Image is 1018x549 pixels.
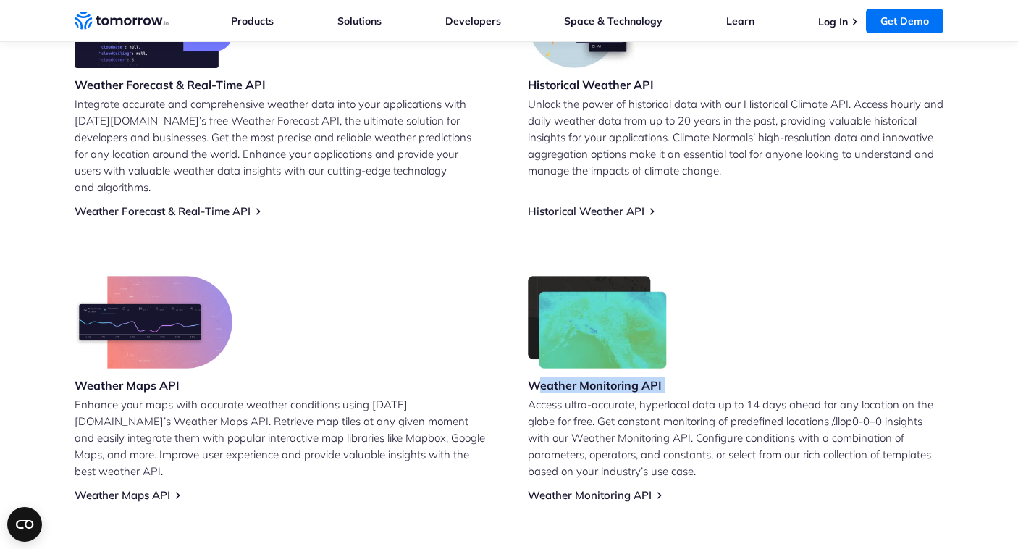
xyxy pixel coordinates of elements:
h3: Weather Maps API [75,377,232,393]
button: Open CMP widget [7,507,42,542]
a: Weather Monitoring API [528,488,652,502]
a: Products [231,14,274,28]
h3: Weather Forecast & Real-Time API [75,77,266,93]
a: Log In [818,15,848,28]
a: Learn [726,14,754,28]
a: Weather Forecast & Real-Time API [75,204,251,218]
p: Access ultra-accurate, hyperlocal data up to 14 days ahead for any location on the globe for free... [528,396,943,479]
a: Historical Weather API [528,204,644,218]
a: Get Demo [866,9,943,33]
a: Weather Maps API [75,488,170,502]
a: Developers [445,14,501,28]
a: Home link [75,10,169,32]
p: Unlock the power of historical data with our Historical Climate API. Access hourly and daily weat... [528,96,943,179]
a: Solutions [337,14,382,28]
a: Space & Technology [564,14,662,28]
p: Integrate accurate and comprehensive weather data into your applications with [DATE][DOMAIN_NAME]... [75,96,490,196]
p: Enhance your maps with accurate weather conditions using [DATE][DOMAIN_NAME]’s Weather Maps API. ... [75,396,490,479]
h3: Weather Monitoring API [528,377,667,393]
h3: Historical Weather API [528,77,654,93]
